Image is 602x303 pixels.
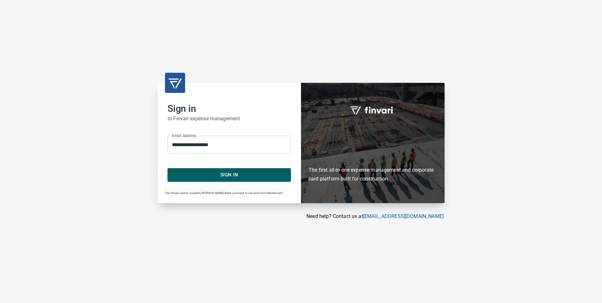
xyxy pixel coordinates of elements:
h6: to Finvari expense management [168,114,291,123]
span: Sign In [174,171,284,179]
span: The Finvari card is issued by [PERSON_NAME] Bank, pursuant to a license from Mastercard [165,192,282,195]
h2: Sign in [168,103,291,114]
p: Need help? Contact us at [157,213,444,220]
img: fullword_logo_white.png [349,103,396,117]
a: [EMAIL_ADDRESS][DOMAIN_NAME] [363,213,444,219]
h6: The first all-in-one expense management and corporate card platform built for construction. [309,129,437,183]
div: Finvari [301,83,445,203]
button: Sign In [168,168,291,181]
img: transparent_logo.png [168,75,183,90]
